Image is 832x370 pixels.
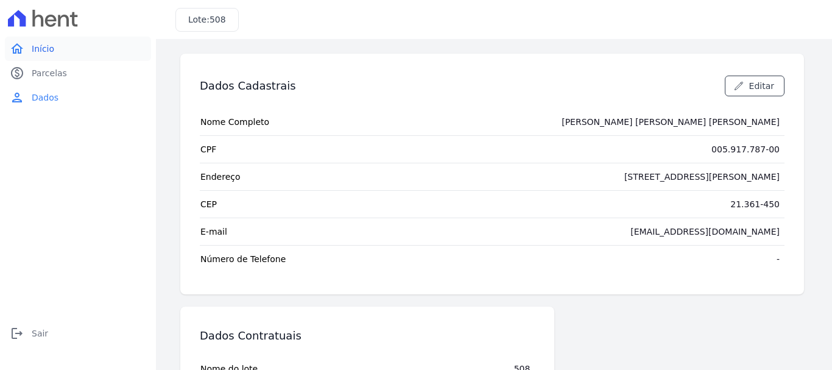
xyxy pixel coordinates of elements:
i: home [10,41,24,56]
span: Número de Telefone [200,253,286,265]
h3: Dados Contratuais [200,329,301,343]
div: [STREET_ADDRESS][PERSON_NAME] [624,171,780,183]
span: Dados [32,91,58,104]
span: CEP [200,198,217,210]
span: E-mail [200,226,227,238]
span: Endereço [200,171,241,183]
a: logoutSair [5,321,151,346]
h3: Dados Cadastrais [200,79,296,93]
span: CPF [200,143,216,155]
div: - [777,253,780,265]
span: Nome Completo [200,116,269,128]
div: [EMAIL_ADDRESS][DOMAIN_NAME] [630,226,780,238]
h3: Lote: [188,13,226,26]
a: Editar [725,76,784,96]
div: 005.917.787-00 [711,143,780,155]
span: Parcelas [32,67,67,79]
a: homeInício [5,37,151,61]
i: person [10,90,24,105]
a: paidParcelas [5,61,151,85]
div: [PERSON_NAME] [PERSON_NAME] [PERSON_NAME] [562,116,780,128]
span: Sair [32,327,48,340]
i: paid [10,66,24,80]
span: 508 [210,15,226,24]
a: personDados [5,85,151,110]
span: Editar [749,80,774,92]
span: Início [32,43,54,55]
div: 21.361-450 [730,198,780,210]
i: logout [10,326,24,341]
